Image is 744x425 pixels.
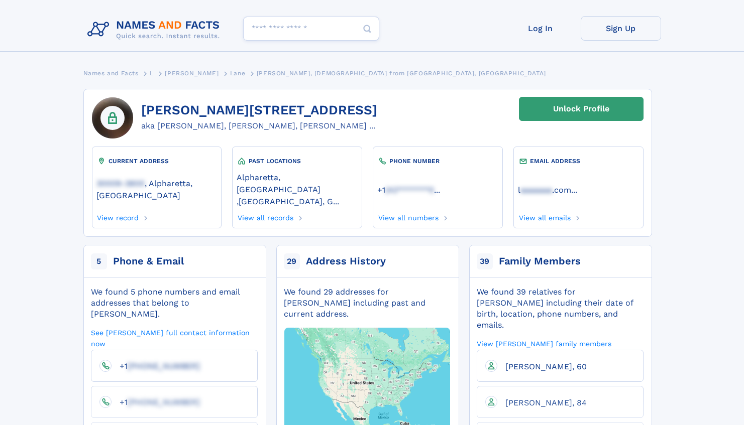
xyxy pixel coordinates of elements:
[141,120,377,132] div: aka [PERSON_NAME], [PERSON_NAME], [PERSON_NAME] ...
[128,397,200,407] span: [PHONE_NUMBER]
[83,67,139,79] a: Names and Facts
[96,156,217,166] div: CURRENT ADDRESS
[112,361,200,370] a: +1[PHONE_NUMBER]
[83,16,228,43] img: Logo Names and Facts
[237,211,293,222] a: View all records
[91,328,258,348] a: See [PERSON_NAME] full contact information now
[96,178,217,200] a: 30009-3800, Alpharetta, [GEOGRAPHIC_DATA]
[497,361,587,371] a: [PERSON_NAME], 60
[477,253,493,269] span: 39
[284,287,451,320] div: We found 29 addresses for [PERSON_NAME] including past and current address.
[518,184,571,195] a: laaaaaaa.com
[377,185,498,195] a: ...
[243,17,379,41] input: search input
[113,254,184,268] div: Phone & Email
[165,70,219,77] span: [PERSON_NAME]
[500,16,581,41] a: Log In
[150,70,154,77] span: L
[112,397,200,406] a: +1[PHONE_NUMBER]
[519,97,644,121] a: Unlock Profile
[237,172,357,194] a: Alpharetta, [GEOGRAPHIC_DATA]
[165,67,219,79] a: [PERSON_NAME]
[91,253,107,269] span: 5
[499,254,581,268] div: Family Members
[128,361,200,371] span: [PHONE_NUMBER]
[91,287,258,320] div: We found 5 phone numbers and email addresses that belong to [PERSON_NAME].
[505,362,587,371] span: [PERSON_NAME], 60
[377,211,439,222] a: View all numbers
[377,156,498,166] div: PHONE NUMBER
[96,211,139,222] a: View record
[237,166,357,211] div: ,
[497,397,587,407] a: [PERSON_NAME], 84
[518,156,639,166] div: EMAIL ADDRESS
[230,70,245,77] span: Lane
[505,398,587,407] span: [PERSON_NAME], 84
[355,17,379,41] button: Search Button
[257,70,546,77] span: [PERSON_NAME], [DEMOGRAPHIC_DATA] from [GEOGRAPHIC_DATA], [GEOGRAPHIC_DATA]
[518,211,571,222] a: View all emails
[306,254,386,268] div: Address History
[237,156,357,166] div: PAST LOCATIONS
[520,185,552,195] span: aaaaaaa
[150,67,154,79] a: L
[477,287,644,331] div: We found 39 relatives for [PERSON_NAME] including their date of birth, location, phone numbers, a...
[477,339,611,348] a: View [PERSON_NAME] family members
[239,196,339,206] a: [GEOGRAPHIC_DATA], G...
[141,103,377,118] h1: [PERSON_NAME][STREET_ADDRESS]
[96,179,145,188] span: 30009-3800
[230,67,245,79] a: Lane
[553,97,609,120] div: Unlock Profile
[284,253,300,269] span: 29
[581,16,661,41] a: Sign Up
